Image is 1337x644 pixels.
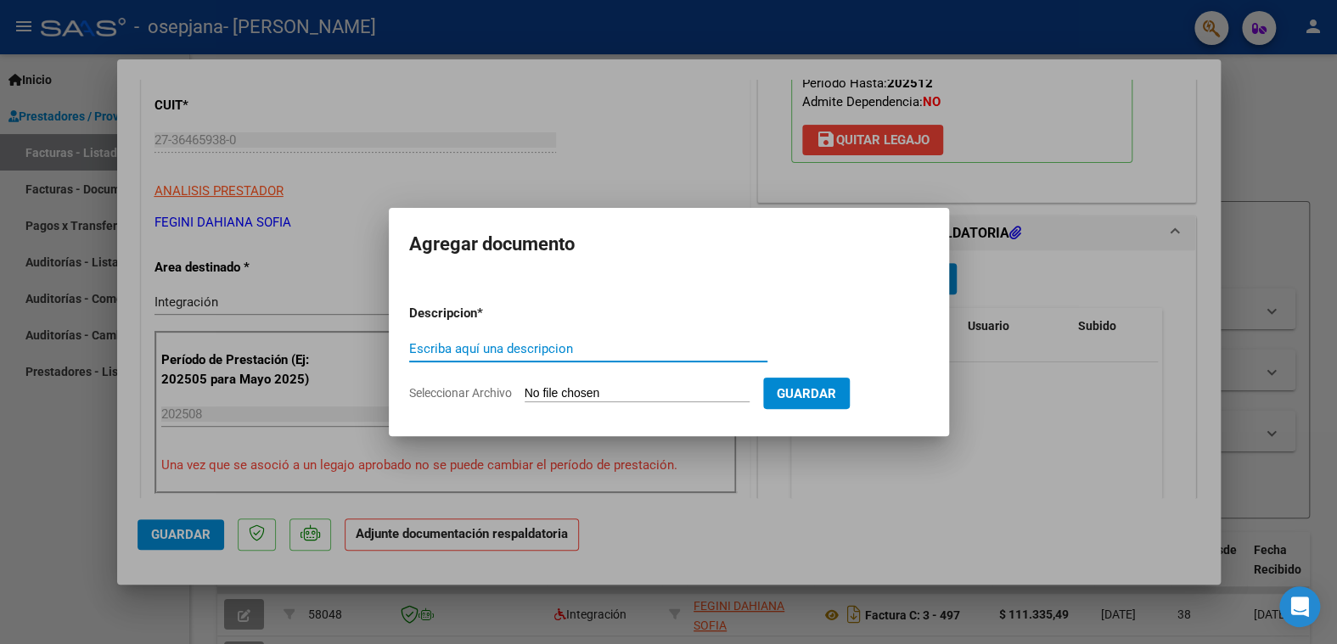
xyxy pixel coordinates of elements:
[1279,586,1320,627] div: Open Intercom Messenger
[763,378,850,409] button: Guardar
[777,386,836,401] span: Guardar
[409,228,929,260] h2: Agregar documento
[409,386,512,400] span: Seleccionar Archivo
[409,304,565,323] p: Descripcion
